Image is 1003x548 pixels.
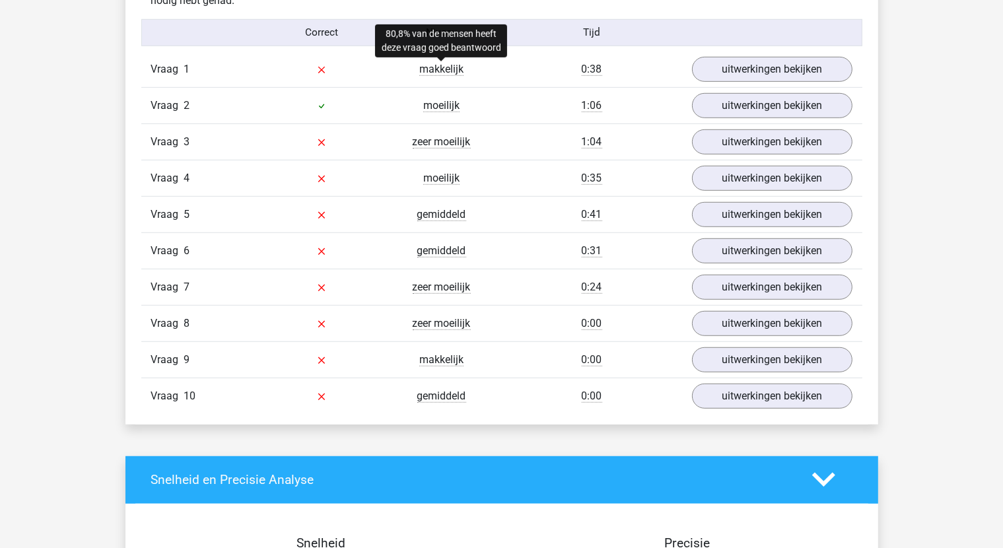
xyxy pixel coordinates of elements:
[184,353,190,366] span: 9
[184,63,190,75] span: 1
[151,388,184,404] span: Vraag
[692,275,852,300] a: uitwerkingen bekijken
[692,166,852,191] a: uitwerkingen bekijken
[151,98,184,114] span: Vraag
[582,390,602,403] span: 0:00
[582,63,602,76] span: 0:38
[582,244,602,257] span: 0:31
[423,172,460,185] span: moeilijk
[413,135,471,149] span: zeer moeilijk
[151,352,184,368] span: Vraag
[423,99,460,112] span: moeilijk
[151,61,184,77] span: Vraag
[582,208,602,221] span: 0:41
[692,129,852,154] a: uitwerkingen bekijken
[151,472,792,487] h4: Snelheid en Precisie Analyse
[692,347,852,372] a: uitwerkingen bekijken
[692,57,852,82] a: uitwerkingen bekijken
[417,244,466,257] span: gemiddeld
[417,390,466,403] span: gemiddeld
[692,311,852,336] a: uitwerkingen bekijken
[151,316,184,331] span: Vraag
[184,244,190,257] span: 6
[184,317,190,329] span: 8
[582,281,602,294] span: 0:24
[151,243,184,259] span: Vraag
[692,384,852,409] a: uitwerkingen bekijken
[692,202,852,227] a: uitwerkingen bekijken
[582,317,602,330] span: 0:00
[261,25,382,40] div: Correct
[184,281,190,293] span: 7
[184,99,190,112] span: 2
[184,172,190,184] span: 4
[692,93,852,118] a: uitwerkingen bekijken
[582,353,602,366] span: 0:00
[151,170,184,186] span: Vraag
[582,99,602,112] span: 1:06
[501,25,681,40] div: Tijd
[582,172,602,185] span: 0:35
[413,281,471,294] span: zeer moeilijk
[419,63,464,76] span: makkelijk
[184,208,190,221] span: 5
[151,279,184,295] span: Vraag
[184,135,190,148] span: 3
[417,208,466,221] span: gemiddeld
[375,24,507,57] div: 80,8% van de mensen heeft deze vraag goed beantwoord
[184,390,196,402] span: 10
[413,317,471,330] span: zeer moeilijk
[692,238,852,263] a: uitwerkingen bekijken
[419,353,464,366] span: makkelijk
[582,135,602,149] span: 1:04
[151,134,184,150] span: Vraag
[151,207,184,223] span: Vraag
